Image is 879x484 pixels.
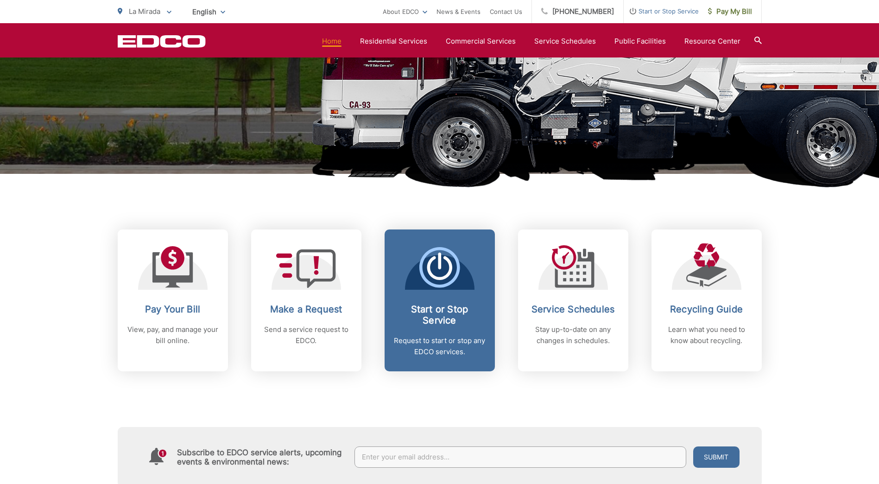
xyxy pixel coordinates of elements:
[185,4,232,20] span: English
[118,35,206,48] a: EDCD logo. Return to the homepage.
[614,36,666,47] a: Public Facilities
[490,6,522,17] a: Contact Us
[260,324,352,346] p: Send a service request to EDCO.
[127,304,219,315] h2: Pay Your Bill
[708,6,752,17] span: Pay My Bill
[394,304,486,326] h2: Start or Stop Service
[518,229,628,371] a: Service Schedules Stay up-to-date on any changes in schedules.
[127,324,219,346] p: View, pay, and manage your bill online.
[661,324,753,346] p: Learn what you need to know about recycling.
[446,36,516,47] a: Commercial Services
[129,7,160,16] span: La Mirada
[693,446,740,468] button: Submit
[260,304,352,315] h2: Make a Request
[684,36,740,47] a: Resource Center
[651,229,762,371] a: Recycling Guide Learn what you need to know about recycling.
[360,36,427,47] a: Residential Services
[322,36,341,47] a: Home
[394,335,486,357] p: Request to start or stop any EDCO services.
[251,229,361,371] a: Make a Request Send a service request to EDCO.
[436,6,481,17] a: News & Events
[661,304,753,315] h2: Recycling Guide
[527,304,619,315] h2: Service Schedules
[354,446,686,468] input: Enter your email address...
[177,448,346,466] h4: Subscribe to EDCO service alerts, upcoming events & environmental news:
[118,229,228,371] a: Pay Your Bill View, pay, and manage your bill online.
[534,36,596,47] a: Service Schedules
[527,324,619,346] p: Stay up-to-date on any changes in schedules.
[383,6,427,17] a: About EDCO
